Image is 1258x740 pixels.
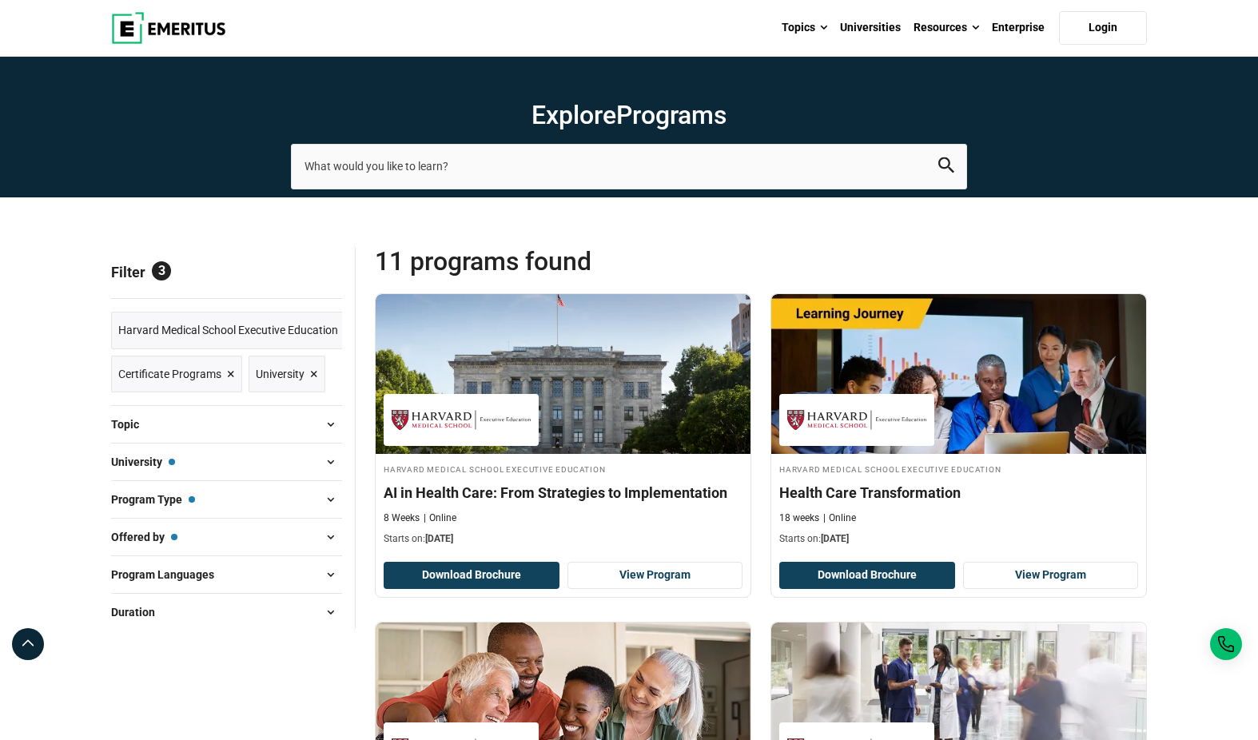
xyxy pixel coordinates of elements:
span: Harvard Medical School Executive Education [118,321,338,339]
span: Topic [111,416,152,433]
a: University × [249,356,325,393]
span: Duration [111,603,168,621]
h4: Harvard Medical School Executive Education [384,462,742,475]
h1: Explore [291,99,967,131]
img: AI in Health Care: From Strategies to Implementation | Online Healthcare Course [376,294,750,454]
a: Reset all [293,264,342,284]
span: × [227,363,235,386]
img: Health Care Transformation | Online Healthcare Course [771,294,1146,454]
button: search [938,157,954,176]
button: Topic [111,412,342,436]
span: Offered by [111,528,177,546]
p: Online [424,511,456,525]
a: search [938,161,954,177]
button: Program Languages [111,563,342,587]
img: Harvard Medical School Executive Education [392,402,531,438]
h4: Health Care Transformation [779,483,1138,503]
input: search-page [291,144,967,189]
span: [DATE] [425,533,453,544]
span: Programs [616,100,727,130]
a: View Program [567,562,743,589]
a: View Program [963,562,1139,589]
img: Harvard Medical School Executive Education [787,402,926,438]
span: 11 Programs found [375,245,761,277]
span: University [111,453,175,471]
p: Filter [111,245,342,298]
p: Starts on: [779,532,1138,546]
span: [DATE] [821,533,849,544]
span: University [256,365,305,383]
span: Program Languages [111,566,227,583]
p: 8 Weeks [384,511,420,525]
a: Login [1059,11,1147,45]
a: Healthcare Course by Harvard Medical School Executive Education - August 14, 2025 Harvard Medical... [376,294,750,555]
span: Certificate Programs [118,365,221,383]
span: × [310,363,318,386]
button: Program Type [111,487,342,511]
p: Starts on: [384,532,742,546]
a: Harvard Medical School Executive Education × [111,312,359,349]
button: Offered by [111,525,342,549]
p: Online [823,511,856,525]
a: Certificate Programs × [111,356,242,393]
button: Download Brochure [384,562,559,589]
span: 3 [152,261,171,280]
button: University [111,450,342,474]
h4: Harvard Medical School Executive Education [779,462,1138,475]
h4: AI in Health Care: From Strategies to Implementation [384,483,742,503]
p: 18 weeks [779,511,819,525]
span: Program Type [111,491,195,508]
button: Duration [111,600,342,624]
a: Healthcare Course by Harvard Medical School Executive Education - August 14, 2025 Harvard Medical... [771,294,1146,555]
button: Download Brochure [779,562,955,589]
